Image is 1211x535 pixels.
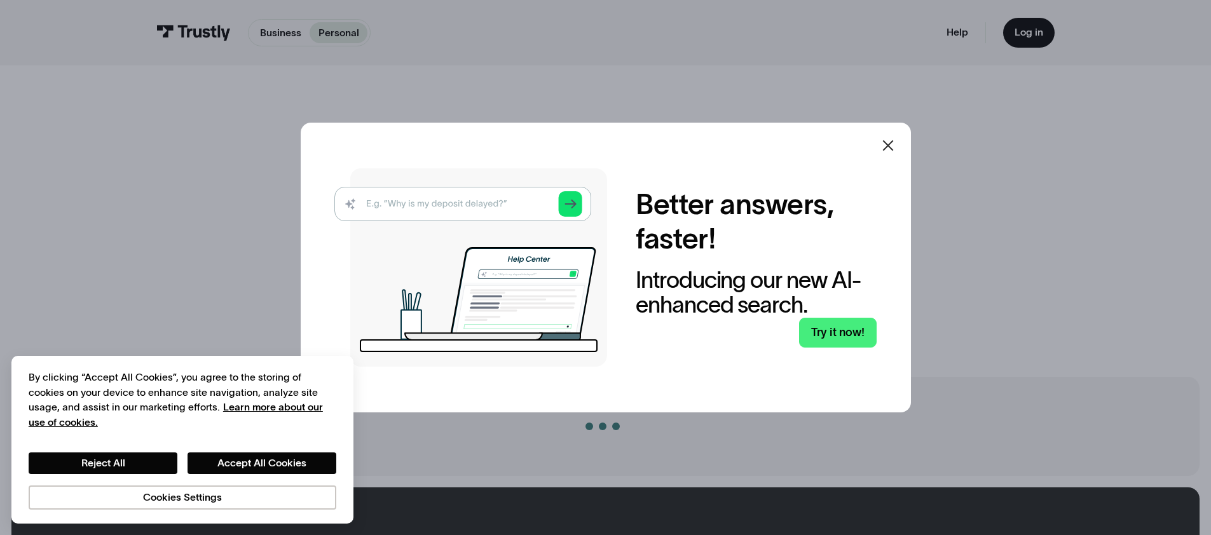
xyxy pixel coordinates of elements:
[636,267,877,318] div: Introducing our new AI-enhanced search.
[188,452,336,474] button: Accept All Cookies
[29,370,336,509] div: Privacy
[13,513,76,531] aside: Language selected: English (United States)
[29,452,177,474] button: Reject All
[636,187,877,256] h2: Better answers, faster!
[29,485,336,510] button: Cookies Settings
[25,513,76,531] ul: Language list
[29,370,336,430] div: By clicking “Accept All Cookies”, you agree to the storing of cookies on your device to enhance s...
[11,356,353,524] div: Cookie banner
[799,318,877,348] a: Try it now!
